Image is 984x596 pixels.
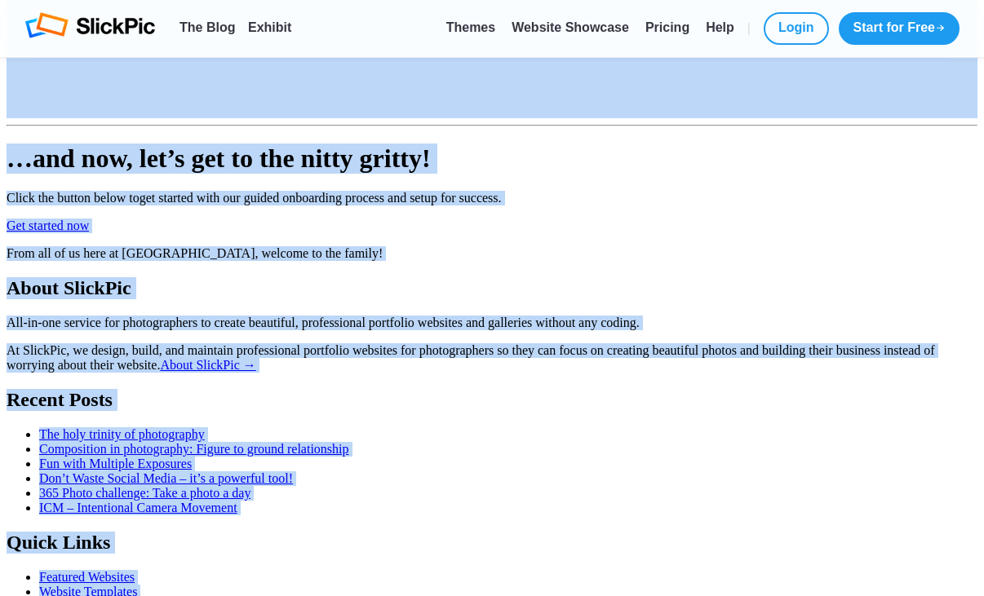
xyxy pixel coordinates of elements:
h2: Quick Links [7,532,977,554]
a: ICM – Intentional Camera Movement [39,501,237,514]
a: Fun with Multiple Exposures [39,457,192,470]
p: At SlickPic, we design, build, and maintain professional portfolio websites for photographers so ... [7,343,977,373]
a: Featured Websites [39,570,135,584]
p: All-in-one service for photographers to create beautiful, professional portfolio websites and gal... [7,316,977,330]
p: From all of us here at [GEOGRAPHIC_DATA], welcome to the family! [7,246,977,261]
a: Composition in photography: Figure to ground relationship [39,442,349,456]
h2: Recent Posts [7,389,977,411]
a: The holy trinity of photography [39,427,205,441]
h2: About SlickPic [7,277,977,299]
a: Get started now [7,219,89,232]
p: Click the button below to [7,191,977,205]
h1: …and now, let’s get to the nitty gritty! [7,143,977,174]
span: get started with our guided onboarding process and setup for success. [140,191,502,205]
a: 365 Photo challenge: Take a photo a day [39,486,250,500]
a: About SlickPic [160,358,255,372]
a: Don’t Waste Social Media – it’s a powerful tool! [39,471,293,485]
